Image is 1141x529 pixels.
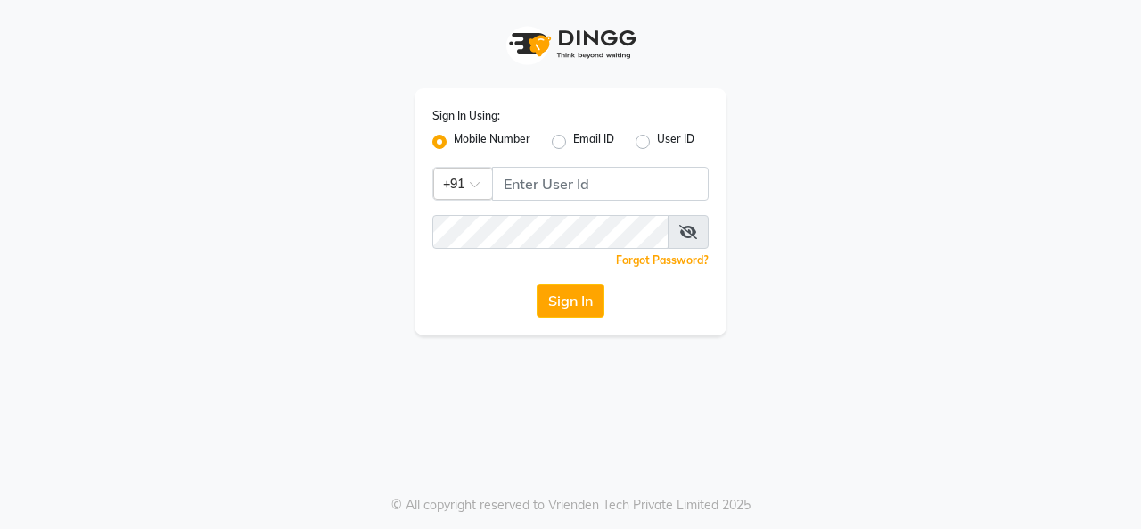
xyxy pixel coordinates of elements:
[537,284,604,318] button: Sign In
[454,131,530,153] label: Mobile Number
[432,108,500,124] label: Sign In Using:
[432,215,669,249] input: Username
[616,253,709,267] a: Forgot Password?
[499,18,642,70] img: logo1.svg
[657,131,694,153] label: User ID
[573,131,614,153] label: Email ID
[492,167,709,201] input: Username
